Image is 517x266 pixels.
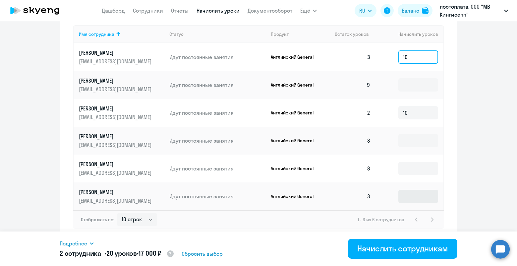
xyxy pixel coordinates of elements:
div: Остаток уроков [335,31,376,37]
p: Английский General [271,110,320,116]
a: Сотрудники [133,7,163,14]
p: Идут постоянные занятия [169,81,265,89]
span: Ещё [300,7,310,15]
span: RU [359,7,365,15]
p: [EMAIL_ADDRESS][DOMAIN_NAME] [79,58,153,65]
p: [EMAIL_ADDRESS][DOMAIN_NAME] [79,86,153,93]
div: Продукт [271,31,289,37]
p: [PERSON_NAME] [79,188,153,196]
button: RU [355,4,376,17]
div: Имя сотрудника [79,31,164,37]
td: 9 [329,71,376,99]
span: Сбросить выбор [182,250,223,258]
p: Английский General [271,138,320,144]
p: [PERSON_NAME] [79,161,153,168]
p: Идут постоянные занятия [169,193,265,200]
a: Отчеты [171,7,189,14]
a: [PERSON_NAME][EMAIL_ADDRESS][DOMAIN_NAME] [79,77,164,93]
p: Идут постоянные занятия [169,165,265,172]
td: 8 [329,127,376,155]
a: Документооборот [248,7,292,14]
td: 3 [329,182,376,210]
p: [PERSON_NAME] [79,49,153,56]
a: Начислить уроки [197,7,240,14]
button: Начислить сотрудникам [348,239,457,259]
th: Начислить уроков [376,25,443,43]
p: [EMAIL_ADDRESS][DOMAIN_NAME] [79,141,153,149]
span: Подробнее [60,239,87,247]
a: [PERSON_NAME][EMAIL_ADDRESS][DOMAIN_NAME] [79,161,164,176]
span: 17 000 ₽ [139,249,161,257]
a: [PERSON_NAME][EMAIL_ADDRESS][DOMAIN_NAME] [79,133,164,149]
div: Имя сотрудника [79,31,114,37]
span: 20 уроков [106,249,137,257]
a: Дашборд [102,7,125,14]
p: Идут постоянные занятия [169,109,265,116]
p: Идут постоянные занятия [169,53,265,61]
h5: 2 сотрудника • • [60,249,174,259]
p: Английский General [271,166,320,171]
p: постоплата, ООО "МВ Кингисепп" [440,3,501,19]
span: Отображать по: [81,217,114,223]
button: Балансbalance [398,4,432,17]
p: Английский General [271,82,320,88]
a: [PERSON_NAME][EMAIL_ADDRESS][DOMAIN_NAME] [79,105,164,121]
p: Английский General [271,193,320,199]
span: Остаток уроков [335,31,369,37]
p: [EMAIL_ADDRESS][DOMAIN_NAME] [79,197,153,204]
p: [EMAIL_ADDRESS][DOMAIN_NAME] [79,113,153,121]
td: 3 [329,43,376,71]
td: 8 [329,155,376,182]
button: Ещё [300,4,317,17]
div: Продукт [271,31,330,37]
p: [EMAIL_ADDRESS][DOMAIN_NAME] [79,169,153,176]
a: [PERSON_NAME][EMAIL_ADDRESS][DOMAIN_NAME] [79,49,164,65]
span: 1 - 6 из 6 сотрудников [358,217,404,223]
div: Статус [169,31,184,37]
p: Идут постоянные занятия [169,137,265,144]
td: 2 [329,99,376,127]
p: [PERSON_NAME] [79,133,153,140]
div: Начислить сотрудникам [357,243,448,254]
div: Статус [169,31,265,37]
img: balance [422,7,429,14]
button: постоплата, ООО "МВ Кингисепп" [436,3,511,19]
p: [PERSON_NAME] [79,105,153,112]
a: [PERSON_NAME][EMAIL_ADDRESS][DOMAIN_NAME] [79,188,164,204]
p: [PERSON_NAME] [79,77,153,84]
div: Баланс [402,7,419,15]
p: Английский General [271,54,320,60]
